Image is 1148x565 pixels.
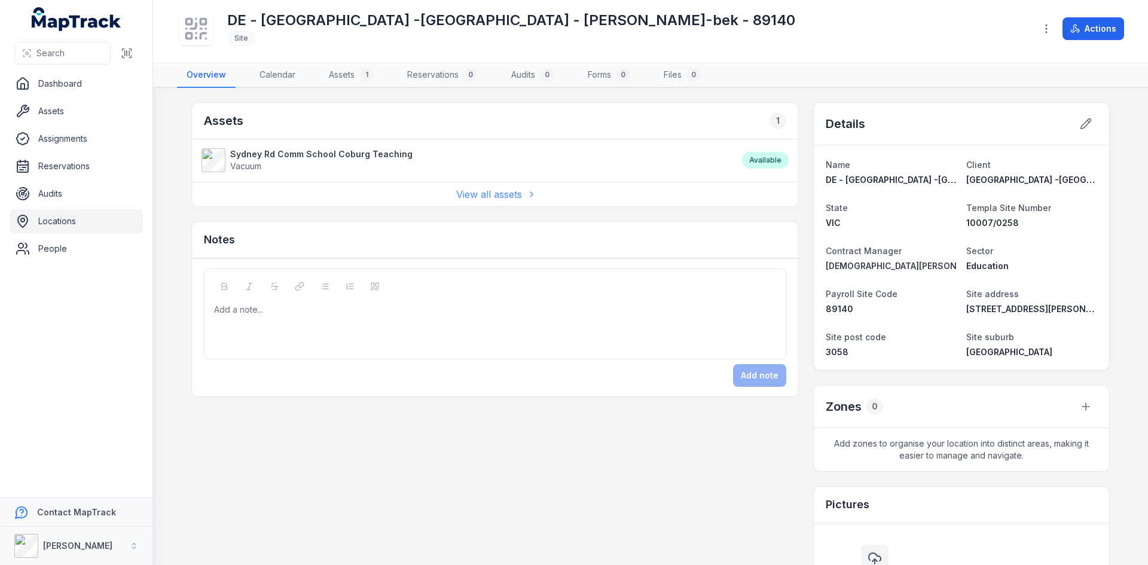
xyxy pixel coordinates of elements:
[540,68,554,82] div: 0
[10,99,143,123] a: Assets
[826,160,850,170] span: Name
[826,260,957,272] a: [DEMOGRAPHIC_DATA][PERSON_NAME]
[578,63,640,88] a: Forms0
[966,218,1019,228] span: 10007/0258
[742,152,789,169] div: Available
[654,63,710,88] a: Files0
[204,231,235,248] h3: Notes
[227,11,795,30] h1: DE - [GEOGRAPHIC_DATA] -[GEOGRAPHIC_DATA] - [PERSON_NAME]-bek - 89140
[826,203,848,213] span: State
[319,63,383,88] a: Assets1
[43,540,112,551] strong: [PERSON_NAME]
[966,332,1014,342] span: Site suburb
[966,246,993,256] span: Sector
[966,304,1118,314] span: [STREET_ADDRESS][PERSON_NAME]
[14,42,111,65] button: Search
[966,160,991,170] span: Client
[10,154,143,178] a: Reservations
[463,68,478,82] div: 0
[1062,17,1124,40] button: Actions
[230,161,261,171] span: Vacuum
[359,68,374,82] div: 1
[826,304,853,314] span: 89140
[502,63,564,88] a: Audits0
[826,347,848,357] span: 3058
[826,398,862,415] h2: Zones
[826,246,902,256] span: Contract Manager
[826,218,841,228] span: VIC
[966,347,1052,357] span: [GEOGRAPHIC_DATA]
[966,261,1009,271] span: Education
[10,72,143,96] a: Dashboard
[966,203,1051,213] span: Templa Site Number
[10,237,143,261] a: People
[616,68,630,82] div: 0
[770,112,786,129] div: 1
[866,398,883,415] div: 0
[36,47,65,59] span: Search
[966,175,1145,185] span: [GEOGRAPHIC_DATA] -[GEOGRAPHIC_DATA]
[201,148,730,172] a: Sydney Rd Comm School Coburg TeachingVacuum
[250,63,305,88] a: Calendar
[10,182,143,206] a: Audits
[826,332,886,342] span: Site post code
[398,63,487,88] a: Reservations0
[10,209,143,233] a: Locations
[230,148,413,160] strong: Sydney Rd Comm School Coburg Teaching
[814,428,1109,471] span: Add zones to organise your location into distinct areas, making it easier to manage and navigate.
[10,127,143,151] a: Assignments
[177,63,236,88] a: Overview
[826,115,865,132] h2: Details
[966,289,1019,299] span: Site address
[204,112,243,129] h2: Assets
[686,68,701,82] div: 0
[227,30,255,47] div: Site
[32,7,121,31] a: MapTrack
[37,507,116,517] strong: Contact MapTrack
[456,187,534,201] a: View all assets
[826,496,869,513] h3: Pictures
[826,289,897,299] span: Payroll Site Code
